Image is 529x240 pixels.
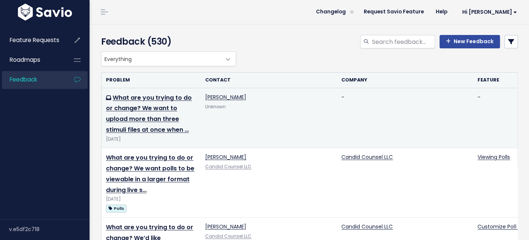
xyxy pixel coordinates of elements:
[341,223,393,230] a: Candid Counsel LLC
[341,153,393,161] a: Candid Counsel LLC
[10,56,40,64] span: Roadmaps
[205,164,251,170] a: Candid Counsel LLC
[106,153,194,194] a: What are you trying to do or change? We want polls to be viewable in a larger format during live s…
[101,52,221,66] span: Everything
[205,93,246,101] a: [PERSON_NAME]
[10,76,37,83] span: Feedback
[101,51,236,66] span: Everything
[205,153,246,161] a: [PERSON_NAME]
[337,88,473,148] td: -
[106,135,196,143] div: [DATE]
[358,6,430,17] a: Request Savio Feature
[106,195,196,203] div: [DATE]
[106,205,126,212] span: Polls
[10,36,59,44] span: Feature Requests
[2,32,62,49] a: Feature Requests
[2,71,62,88] a: Feedback
[205,233,251,239] a: Candid Counsel LLC
[101,35,233,48] h4: Feedback (530)
[9,220,90,239] div: v.e5df2c718
[337,73,473,88] th: Company
[453,6,523,18] a: Hi [PERSON_NAME]
[462,9,517,15] span: Hi [PERSON_NAME]
[316,9,346,15] span: Changelog
[106,204,126,213] a: Polls
[101,73,201,88] th: Problem
[16,4,74,20] img: logo-white.9d6f32f41409.svg
[439,35,500,48] a: New Feedback
[371,35,435,48] input: Search feedback...
[205,223,246,230] a: [PERSON_NAME]
[478,153,510,161] a: Viewing Polls
[106,93,192,134] a: What are you trying to do or change? We want to upload more than three stimuli files at once when …
[201,73,337,88] th: Contact
[430,6,453,17] a: Help
[2,51,62,68] a: Roadmaps
[205,104,226,110] span: Unknown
